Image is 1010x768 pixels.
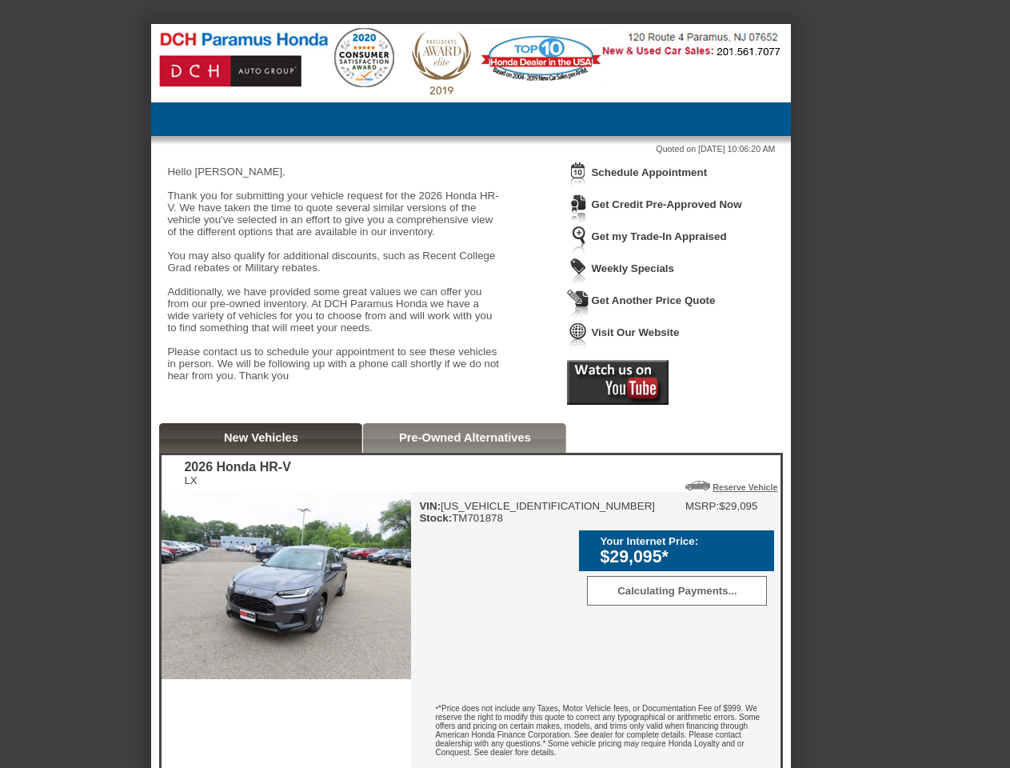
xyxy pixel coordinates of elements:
td: $29,095 [719,500,757,512]
div: Quoted on [DATE] 10:06:20 AM [167,144,775,154]
img: Icon_WeeklySpecials.png [567,258,589,287]
img: Icon_CreditApproval.png [567,194,589,223]
div: Calculating Payments... [587,576,767,606]
font: *Price does not include any Taxes, Motor Vehicle fees, or Documentation Fee of $999. We reserve t... [435,704,760,757]
a: Get my Trade-In Appraised [591,230,726,242]
b: VIN: [419,500,441,512]
a: Weekly Specials [591,262,673,274]
img: Icon_GetQuote.png [567,290,589,319]
div: LX [184,474,290,486]
a: Visit Our Website [591,326,679,338]
img: Icon_TradeInAppraisal.png [567,226,589,255]
div: Your Internet Price: [600,535,766,547]
img: 2026 Honda HR-V [162,492,411,679]
a: Reserve Vehicle [713,482,777,492]
img: Icon_VisitWebsite.png [567,322,589,351]
div: 2026 Honda HR-V [184,460,290,474]
img: Icon_ScheduleAppointment.png [567,162,589,191]
div: [US_VEHICLE_IDENTIFICATION_NUMBER] TM701878 [419,500,655,524]
img: Icon_Youtube2.png [567,360,669,405]
b: Stock: [419,512,452,524]
div: $29,095* [600,547,766,567]
a: New Vehicles [224,431,298,444]
div: Hello [PERSON_NAME], Thank you for submitting your vehicle request for the 2026 Honda HR-V. We ha... [167,154,503,394]
a: Get Another Price Quote [591,294,715,306]
a: Get Credit Pre-Approved Now [591,198,741,210]
a: Pre-Owned Alternatives [399,431,531,444]
a: Schedule Appointment [591,166,707,178]
img: Icon_ReserveVehicleCar.png [685,481,710,490]
td: MSRP: [685,500,719,512]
